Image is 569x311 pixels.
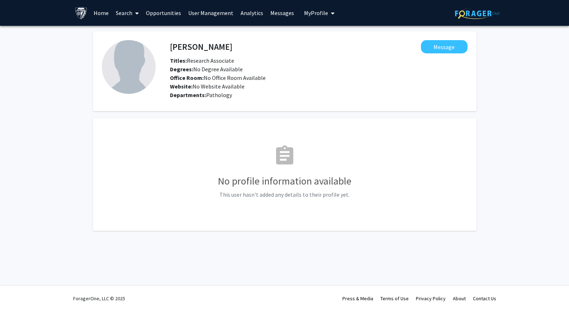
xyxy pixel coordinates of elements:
a: Home [90,0,112,25]
p: This user hasn't added any details to their profile yet. [102,190,468,199]
img: Johns Hopkins University Logo [75,7,87,19]
span: No Office Room Available [170,74,266,81]
a: Messages [267,0,298,25]
b: Departments: [170,91,206,99]
b: Degrees: [170,66,193,73]
a: User Management [185,0,237,25]
img: ForagerOne Logo [455,8,500,19]
span: My Profile [304,9,328,16]
span: Pathology [206,91,232,99]
span: Research Associate [170,57,234,64]
a: Contact Us [473,295,496,302]
a: About [453,295,466,302]
mat-icon: assignment [273,144,296,167]
fg-card: No Profile Information [93,118,476,231]
a: Analytics [237,0,267,25]
iframe: Chat [5,279,30,306]
a: Privacy Policy [416,295,446,302]
a: Search [112,0,142,25]
span: No Website Available [170,83,245,90]
button: Message Mahnaz Motevalli-Oliner [421,40,468,53]
span: No Degree Available [170,66,243,73]
b: Website: [170,83,193,90]
h4: [PERSON_NAME] [170,40,232,53]
b: Office Room: [170,74,204,81]
h3: No profile information available [102,175,468,187]
img: Profile Picture [102,40,156,94]
div: ForagerOne, LLC © 2025 [73,286,125,311]
b: Titles: [170,57,187,64]
a: Opportunities [142,0,185,25]
a: Terms of Use [380,295,409,302]
a: Press & Media [342,295,373,302]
